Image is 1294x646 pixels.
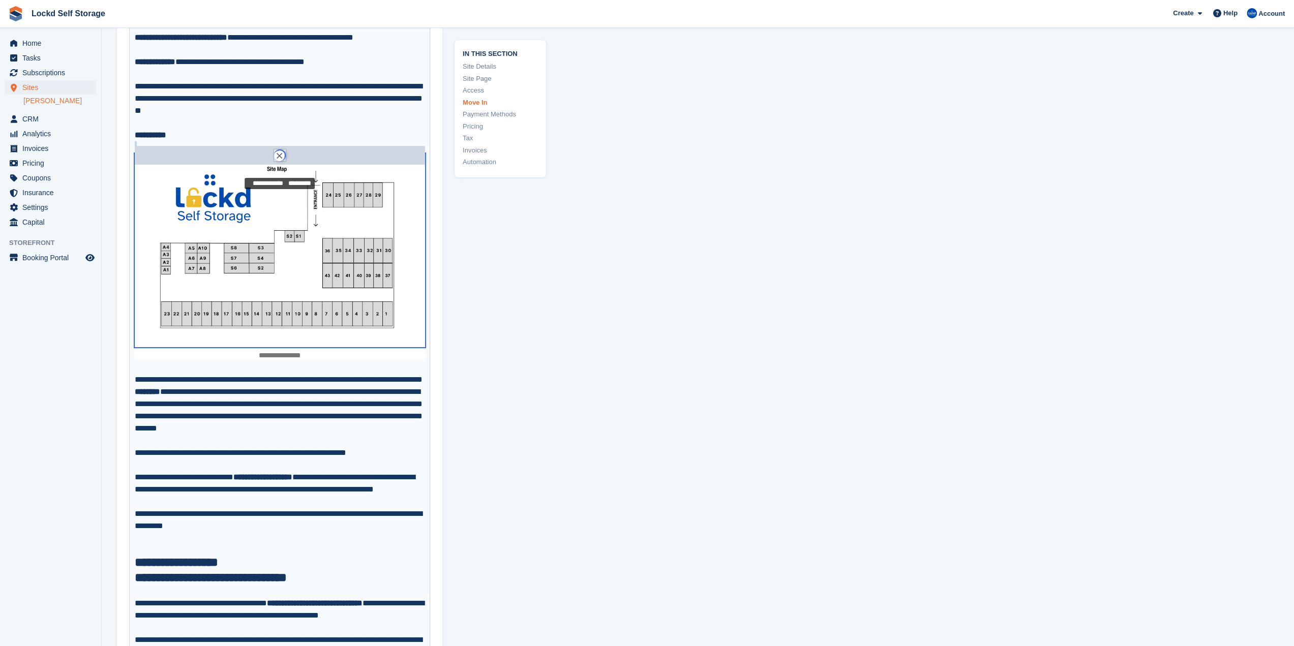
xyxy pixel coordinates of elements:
[5,51,96,65] a: menu
[463,109,538,119] a: Payment Methods
[27,5,109,22] a: Lockd Self Storage
[1223,8,1238,18] span: Help
[135,153,425,347] img: Site%20Map.png
[22,200,83,214] span: Settings
[9,238,101,248] span: Storefront
[22,171,83,185] span: Coupons
[22,36,83,50] span: Home
[22,215,83,229] span: Capital
[5,36,96,50] a: menu
[5,186,96,200] a: menu
[463,97,538,107] a: Move In
[463,121,538,131] a: Pricing
[1247,8,1257,18] img: Jonny Bleach
[5,127,96,141] a: menu
[5,80,96,95] a: menu
[463,145,538,155] a: Invoices
[22,51,83,65] span: Tasks
[22,112,83,126] span: CRM
[1173,8,1193,18] span: Create
[463,48,538,57] span: In this section
[5,112,96,126] a: menu
[22,127,83,141] span: Analytics
[22,141,83,156] span: Invoices
[22,80,83,95] span: Sites
[8,6,23,21] img: stora-icon-8386f47178a22dfd0bd8f6a31ec36ba5ce8667c1dd55bd0f319d3a0aa187defe.svg
[22,66,83,80] span: Subscriptions
[22,156,83,170] span: Pricing
[463,133,538,143] a: Tax
[463,85,538,96] a: Access
[5,200,96,214] a: menu
[5,251,96,265] a: menu
[5,141,96,156] a: menu
[5,171,96,185] a: menu
[5,156,96,170] a: menu
[22,251,83,265] span: Booking Portal
[463,73,538,83] a: Site Page
[84,252,96,264] a: Preview store
[463,157,538,167] a: Automation
[22,186,83,200] span: Insurance
[463,61,538,72] a: Site Details
[23,96,96,106] a: [PERSON_NAME]
[1258,9,1285,19] span: Account
[5,215,96,229] a: menu
[5,66,96,80] a: menu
